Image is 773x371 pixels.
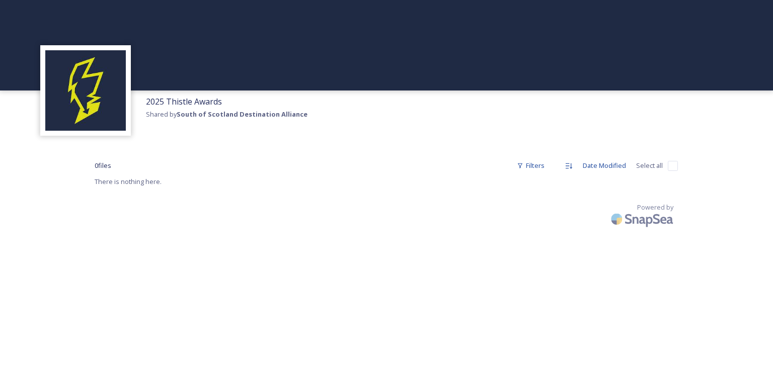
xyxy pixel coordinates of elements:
[177,110,307,119] strong: South of Scotland Destination Alliance
[512,156,550,175] div: Filters
[636,161,663,170] span: Select all
[95,161,111,170] span: 0 file s
[146,110,307,119] span: Shared by
[578,156,631,175] div: Date Modified
[95,177,162,186] span: There is nothing here.
[608,207,678,231] img: SnapSea Logo
[637,203,673,212] span: Powered by
[45,50,126,131] img: images.jpeg
[146,96,222,107] span: 2025 Thistle Awards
